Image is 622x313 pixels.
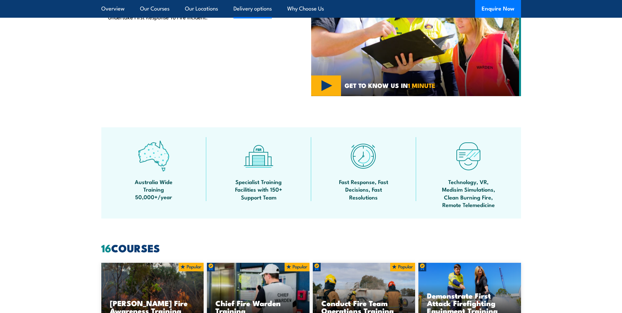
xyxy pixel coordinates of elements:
[243,140,274,172] img: facilities-icon
[408,80,435,90] strong: 1 MINUTE
[138,140,169,172] img: auswide-icon
[334,178,393,201] span: Fast Response, Fast Decisions, Fast Resolutions
[345,82,435,88] span: GET TO KNOW US IN
[453,140,484,172] img: tech-icon
[439,178,498,209] span: Technology, VR, Medisim Simulations, Clean Burning Fire, Remote Telemedicine
[101,240,111,256] strong: 16
[124,178,183,201] span: Australia Wide Training 50,000+/year
[229,178,288,201] span: Specialist Training Facilities with 150+ Support Team
[348,140,379,172] img: fast-icon
[101,243,521,252] h2: COURSES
